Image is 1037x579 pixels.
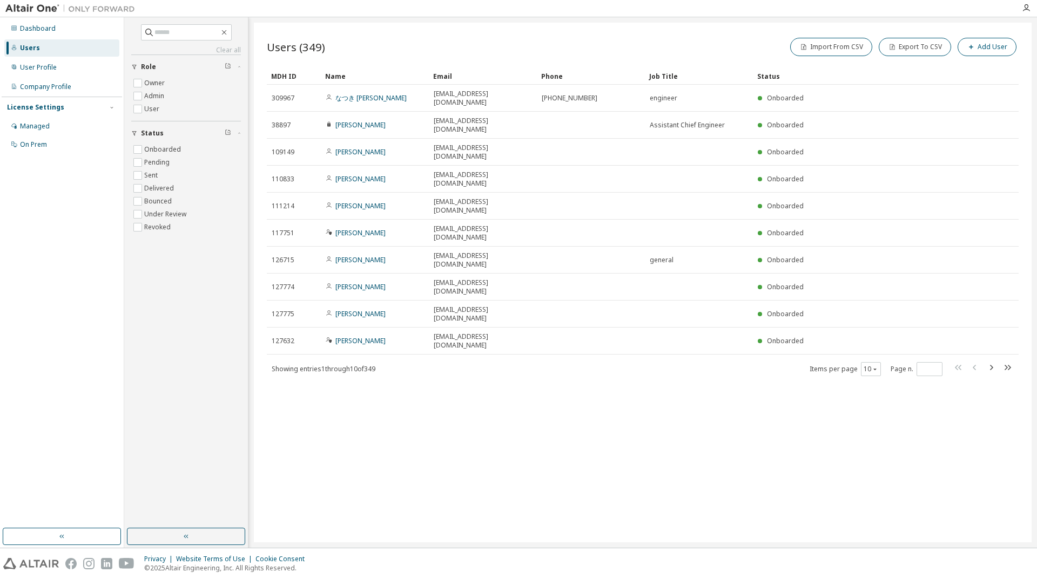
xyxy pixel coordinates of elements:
[891,362,942,376] span: Page n.
[272,121,291,130] span: 38897
[144,208,188,221] label: Under Review
[83,558,95,569] img: instagram.svg
[20,24,56,33] div: Dashboard
[767,120,804,130] span: Onboarded
[101,558,112,569] img: linkedin.svg
[144,221,173,234] label: Revoked
[20,122,50,131] div: Managed
[767,228,804,237] span: Onboarded
[65,558,77,569] img: facebook.svg
[649,67,749,85] div: Job Title
[144,156,172,169] label: Pending
[271,67,317,85] div: MDH ID
[144,555,176,563] div: Privacy
[272,175,294,183] span: 110833
[879,38,951,56] button: Export To CSV
[864,365,878,373] button: 10
[434,144,532,161] span: [EMAIL_ADDRESS][DOMAIN_NAME]
[335,120,386,130] a: [PERSON_NAME]
[434,332,532,350] span: [EMAIL_ADDRESS][DOMAIN_NAME]
[5,3,140,14] img: Altair One
[434,117,532,134] span: [EMAIL_ADDRESS][DOMAIN_NAME]
[335,147,386,156] a: [PERSON_NAME]
[433,67,533,85] div: Email
[810,362,881,376] span: Items per page
[20,83,71,91] div: Company Profile
[767,282,804,291] span: Onboarded
[144,182,176,195] label: Delivered
[144,143,183,156] label: Onboarded
[434,90,532,107] span: [EMAIL_ADDRESS][DOMAIN_NAME]
[225,63,231,71] span: Clear filter
[131,121,241,145] button: Status
[131,55,241,79] button: Role
[144,563,311,573] p: © 2025 Altair Engineering, Inc. All Rights Reserved.
[434,251,532,269] span: [EMAIL_ADDRESS][DOMAIN_NAME]
[144,77,167,90] label: Owner
[335,174,386,183] a: [PERSON_NAME]
[335,93,407,103] a: なつき [PERSON_NAME]
[767,174,804,183] span: Onboarded
[144,90,166,103] label: Admin
[272,229,294,237] span: 117751
[272,310,294,318] span: 127775
[144,103,161,115] label: User
[958,38,1016,56] button: Add User
[144,195,174,208] label: Bounced
[767,93,804,103] span: Onboarded
[119,558,134,569] img: youtube.svg
[650,121,725,130] span: Assistant Chief Engineer
[757,67,962,85] div: Status
[542,94,597,103] span: [PHONE_NUMBER]
[20,44,40,52] div: Users
[335,255,386,264] a: [PERSON_NAME]
[267,39,325,55] span: Users (349)
[790,38,872,56] button: Import From CSV
[255,555,311,563] div: Cookie Consent
[767,147,804,156] span: Onboarded
[131,46,241,55] a: Clear all
[272,94,294,103] span: 309967
[434,224,532,242] span: [EMAIL_ADDRESS][DOMAIN_NAME]
[141,63,156,71] span: Role
[335,228,386,237] a: [PERSON_NAME]
[176,555,255,563] div: Website Terms of Use
[335,201,386,210] a: [PERSON_NAME]
[225,129,231,138] span: Clear filter
[541,67,641,85] div: Phone
[767,336,804,345] span: Onboarded
[20,140,47,149] div: On Prem
[272,364,375,373] span: Showing entries 1 through 10 of 349
[325,67,425,85] div: Name
[272,148,294,156] span: 109149
[767,309,804,318] span: Onboarded
[650,94,677,103] span: engineer
[3,558,59,569] img: altair_logo.svg
[335,336,386,345] a: [PERSON_NAME]
[335,309,386,318] a: [PERSON_NAME]
[272,202,294,210] span: 111214
[144,169,160,182] label: Sent
[335,282,386,291] a: [PERSON_NAME]
[20,63,57,72] div: User Profile
[7,103,64,112] div: License Settings
[650,256,674,264] span: general
[434,171,532,188] span: [EMAIL_ADDRESS][DOMAIN_NAME]
[272,337,294,345] span: 127632
[141,129,164,138] span: Status
[272,283,294,291] span: 127774
[434,197,532,215] span: [EMAIL_ADDRESS][DOMAIN_NAME]
[767,201,804,210] span: Onboarded
[767,255,804,264] span: Onboarded
[434,278,532,296] span: [EMAIL_ADDRESS][DOMAIN_NAME]
[272,256,294,264] span: 126715
[434,305,532,323] span: [EMAIL_ADDRESS][DOMAIN_NAME]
